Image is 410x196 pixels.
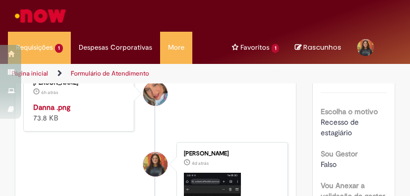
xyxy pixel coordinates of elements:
div: [PERSON_NAME] [184,151,276,157]
a: More : 4 [160,32,192,63]
time: 29/09/2025 11:09:52 [41,89,58,96]
ul: Menu Cabeçalho [8,32,71,64]
span: Favoritos [240,42,269,53]
time: 26/09/2025 15:30:31 [192,160,209,166]
div: 73.8 KB [33,102,126,123]
a: Página inicial [12,69,48,78]
span: 4d atrás [192,160,209,166]
a: Despesas Corporativas : [71,32,160,63]
span: Falso [321,160,337,169]
ul: Menu Cabeçalho [192,32,208,64]
ul: Menu Cabeçalho [224,32,287,64]
span: 1 [55,44,63,53]
a: Formulário de Atendimento [71,69,149,78]
span: Despesas Corporativas [79,42,152,53]
ul: Menu Cabeçalho [160,32,192,64]
span: 6h atrás [41,89,58,96]
a: No momento, sua lista de rascunhos tem 0 Itens [295,42,341,52]
ul: Trilhas de página [8,64,197,83]
img: ServiceNow [13,5,68,26]
span: More [168,42,184,53]
b: Sou Gestor [321,149,358,158]
span: Requisições [16,42,53,53]
a: Requisições : 1 [8,32,71,63]
a: Danna .png [33,102,70,112]
a: Favoritos : 1 [224,32,287,63]
span: Rascunhos [303,42,341,52]
div: Danna Souza De Oliveira [143,152,167,176]
div: Jacqueline Andrade Galani [143,81,167,106]
ul: Menu Cabeçalho [71,32,160,64]
ul: Menu Cabeçalho [208,32,224,64]
b: Escolha o motivo [321,107,378,116]
div: [PERSON_NAME] [33,80,126,86]
span: Recesso de estagiário [321,117,361,137]
span: 1 [272,44,279,53]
